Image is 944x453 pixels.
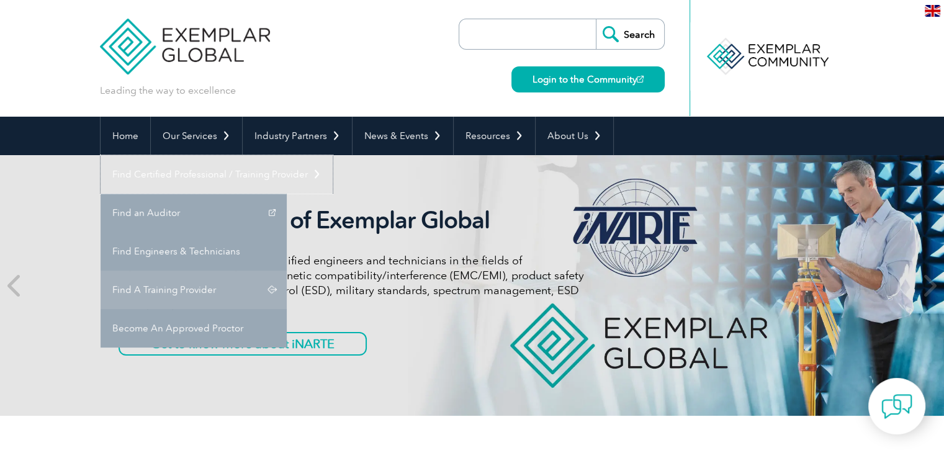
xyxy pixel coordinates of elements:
a: Resources [454,117,535,155]
a: Become An Approved Proctor [101,309,287,348]
a: Find A Training Provider [101,271,287,309]
p: iNARTE certifications are for qualified engineers and technicians in the fields of telecommunicat... [119,253,584,313]
a: Find Certified Professional / Training Provider [101,155,333,194]
a: Industry Partners [243,117,352,155]
a: About Us [536,117,613,155]
a: Find Engineers & Technicians [101,232,287,271]
a: News & Events [353,117,453,155]
a: Our Services [151,117,242,155]
img: open_square.png [637,76,644,83]
p: Leading the way to excellence [100,84,236,97]
a: Find an Auditor [101,194,287,232]
img: en [925,5,940,17]
input: Search [596,19,664,49]
a: Login to the Community [511,66,665,92]
a: Home [101,117,150,155]
h2: iNARTE is a Part of Exemplar Global [119,206,584,235]
img: contact-chat.png [881,391,912,422]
